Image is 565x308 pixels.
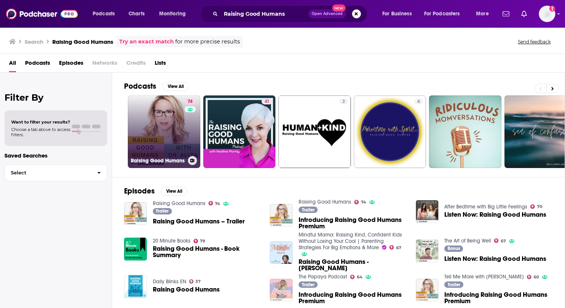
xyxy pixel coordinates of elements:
[377,8,421,20] button: open menu
[207,5,374,22] div: Search podcasts, credits, & more...
[299,232,402,251] a: Mindful Mama: Raising Kind, Confident Kids Without Losing Your Cool | Parenting Strategies For Bi...
[59,57,83,72] a: Episodes
[270,204,293,227] a: Introducing Raising Good Humans Premium
[155,57,166,72] a: Lists
[444,211,546,218] a: Listen Now: Raising Good Humans
[175,37,240,46] span: for more precise results
[129,9,145,19] span: Charts
[153,218,245,225] a: Raising Good Humans – Trailer
[448,246,460,251] span: Bonus
[154,8,195,20] button: open menu
[299,199,351,205] a: Raising Good Humans
[530,204,542,209] a: 70
[162,82,189,91] button: View All
[124,275,147,298] img: Raising Good Humans
[262,98,272,104] a: 41
[195,280,201,283] span: 37
[124,238,147,260] img: Raising Good Humans - Book Summary
[124,202,147,225] img: Raising Good Humans – Trailer
[416,200,439,223] img: Listen Now: Raising Good Humans
[93,9,115,19] span: Podcasts
[4,152,107,159] p: Saved Searches
[278,95,351,168] a: 2
[534,275,539,279] span: 60
[299,292,407,304] a: Introducing Raising Good Humans Premium
[270,279,293,302] img: Introducing Raising Good Humans Premium
[4,92,107,103] h2: Filter By
[527,275,539,279] a: 60
[161,187,188,196] button: View All
[25,57,50,72] a: Podcasts
[500,7,512,20] a: Show notifications dropdown
[4,164,107,181] button: Select
[302,283,315,287] span: Trailer
[350,275,362,279] a: 64
[444,238,491,244] a: The Art of Being Well
[185,98,195,104] a: 74
[194,239,206,243] a: 79
[189,279,201,284] a: 37
[11,119,70,125] span: Want to filter your results?
[516,39,553,45] button: Send feedback
[221,8,308,20] input: Search podcasts, credits, & more...
[494,238,506,243] a: 67
[188,98,192,106] span: 74
[126,57,146,72] span: Credits
[52,38,113,45] h3: Raising Good Humans
[414,98,423,104] a: 6
[299,274,347,280] a: The Papaya Podcast
[153,200,206,207] a: Raising Good Humans
[539,6,555,22] span: Logged in as KevinZ
[424,9,460,19] span: For Podcasters
[312,12,343,16] span: Open Advanced
[209,201,220,205] a: 74
[299,217,407,229] a: Introducing Raising Good Humans Premium
[444,256,546,262] a: Listen Now: Raising Good Humans
[153,238,191,244] a: 20 Minute Books
[270,241,293,264] img: Raising Good Humans - Hunter Clarke-Fields
[417,98,420,106] span: 6
[200,240,205,243] span: 79
[396,246,401,250] span: 67
[444,292,553,304] a: Introducing Raising Good Humans Premium
[382,9,412,19] span: For Business
[124,186,155,196] h2: Episodes
[518,7,530,20] a: Show notifications dropdown
[128,95,200,168] a: 74Raising Good Humans
[308,9,346,18] button: Open AdvancedNew
[11,127,70,137] span: Choose a tab above to access filters.
[342,98,345,106] span: 2
[354,200,366,204] a: 74
[339,98,348,104] a: 2
[265,98,269,106] span: 41
[539,6,555,22] button: Show profile menu
[416,240,439,262] a: Listen Now: Raising Good Humans
[9,57,16,72] a: All
[332,4,346,12] span: New
[448,283,460,287] span: Trailer
[389,245,401,250] a: 67
[5,170,91,175] span: Select
[471,8,498,20] button: open menu
[357,275,362,279] span: 64
[153,246,261,258] a: Raising Good Humans - Book Summary
[159,9,186,19] span: Monitoring
[124,82,156,91] h2: Podcasts
[539,6,555,22] img: User Profile
[416,279,439,302] img: Introducing Raising Good Humans Premium
[92,57,117,72] span: Networks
